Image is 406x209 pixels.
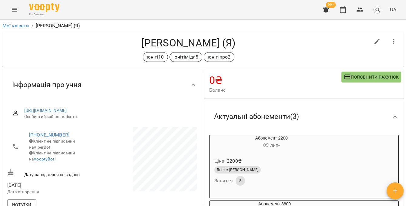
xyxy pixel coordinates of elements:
span: Roblox [PERSON_NAME] [214,167,261,173]
h4: [PERSON_NAME] (Я) [7,37,370,49]
p: юнітімідл5 [173,53,198,61]
button: Абонемент 220005 лип- Ціна2200₴Roblox [PERSON_NAME]Заняття8 [210,135,334,193]
button: Поповнити рахунок [341,72,401,83]
h4: 0 ₴ [209,74,341,86]
a: VooptyBot [34,157,54,161]
div: Дату народження не задано [6,168,102,179]
div: Інформація про учня [2,69,202,100]
div: юнітімідл5 [169,52,202,62]
h6: Ціна [214,157,225,165]
span: 8 [236,178,245,184]
span: Баланс [209,86,341,94]
li: / [32,22,33,29]
p: [PERSON_NAME] (Я) [36,22,80,29]
div: Абонемент 2200 [210,135,334,150]
div: юнітіпро2 [204,52,234,62]
span: Актуальні абонементи ( 3 ) [214,112,299,121]
img: avatar_s.png [373,5,381,14]
a: [URL][DOMAIN_NAME] [24,108,67,113]
span: Інформація про учня [12,80,82,89]
p: юніті10 [147,53,164,61]
span: 05 лип - [263,142,280,148]
span: Поповнити рахунок [344,73,399,81]
img: Voopty Logo [29,3,59,12]
span: Нотатки [12,201,32,208]
span: UA [390,6,396,13]
h6: Заняття [214,177,233,185]
p: Дата створення [7,189,101,195]
span: [DATE] [7,182,101,189]
a: Мої клієнти [2,23,29,29]
span: Особистий кабінет клієнта [24,114,192,120]
span: For Business [29,12,59,16]
a: [PHONE_NUMBER] [29,132,69,138]
p: 2200 ₴ [227,157,242,165]
span: Клієнт не підписаний на ViberBot! [29,139,75,150]
div: юніті10 [143,52,168,62]
p: юнітіпро2 [208,53,230,61]
button: UA [388,4,399,15]
div: Актуальні абонементи(3) [204,101,404,132]
span: 99+ [326,2,336,8]
nav: breadcrumb [2,22,404,29]
span: Клієнт не підписаний на ! [29,150,75,161]
button: Menu [7,2,22,17]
